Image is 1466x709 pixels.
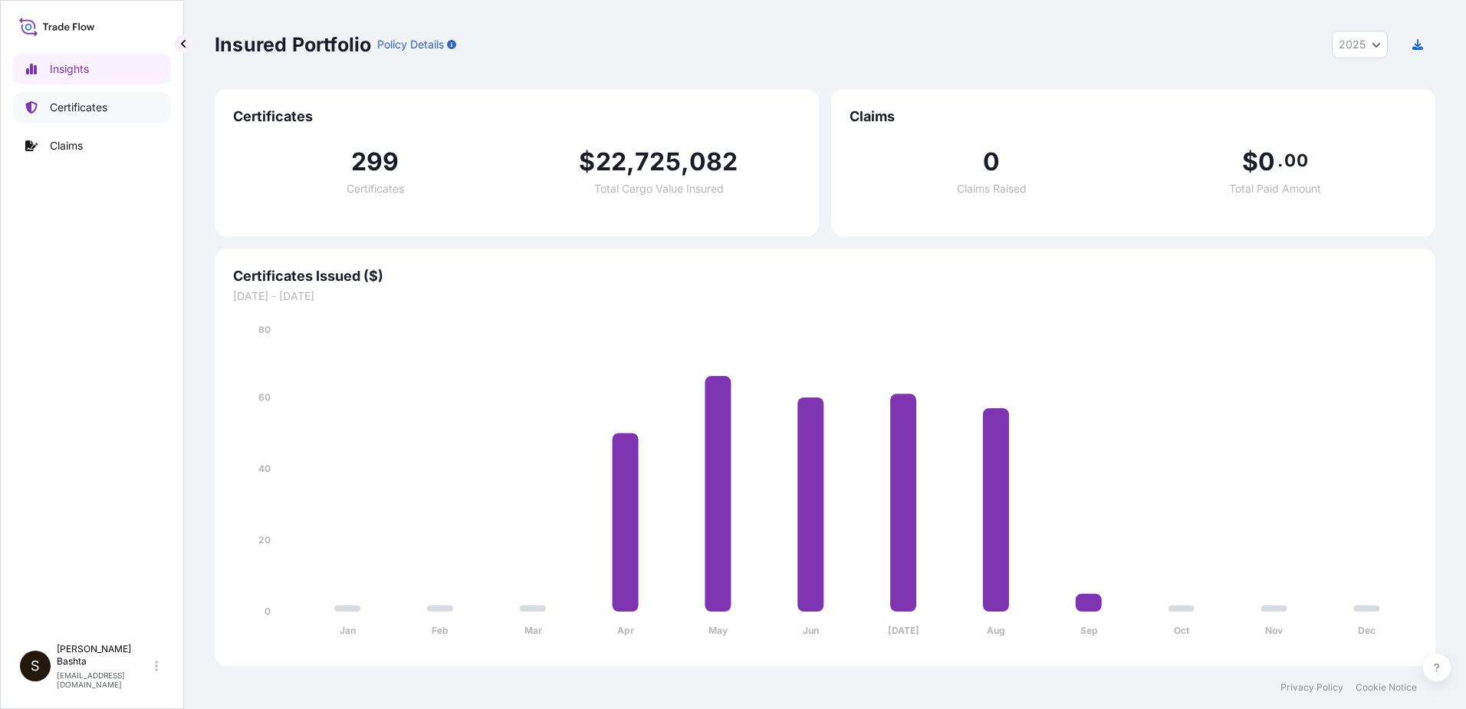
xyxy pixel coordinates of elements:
span: $ [579,150,595,174]
span: Certificates Issued ($) [233,267,1417,285]
tspan: Jun [803,625,819,636]
a: Claims [13,130,171,161]
p: [EMAIL_ADDRESS][DOMAIN_NAME] [57,671,152,689]
tspan: Aug [987,625,1005,636]
span: Total Cargo Value Insured [594,183,724,194]
span: . [1277,154,1283,167]
span: Claims [850,107,1417,126]
p: Insured Portfolio [215,32,371,57]
tspan: May [708,625,728,636]
tspan: 60 [258,391,271,403]
p: Insights [50,61,89,77]
a: Privacy Policy [1280,681,1343,694]
tspan: Nov [1265,625,1284,636]
p: [PERSON_NAME] Bashta [57,643,152,668]
tspan: 20 [258,534,271,546]
a: Insights [13,54,171,84]
span: 00 [1284,154,1307,167]
a: Cookie Notice [1356,681,1417,694]
span: Certificates [233,107,800,126]
tspan: 0 [265,605,271,617]
tspan: 40 [258,463,271,474]
tspan: Dec [1358,625,1376,636]
tspan: Feb [432,625,449,636]
tspan: 80 [258,324,271,335]
p: Claims [50,138,83,153]
p: Policy Details [377,37,444,52]
span: 22 [596,150,626,174]
span: 082 [689,150,738,174]
span: 725 [635,150,681,174]
tspan: Sep [1080,625,1098,636]
tspan: Oct [1174,625,1190,636]
span: Claims Raised [957,183,1027,194]
span: S [31,658,40,674]
span: Total Paid Amount [1229,183,1321,194]
span: 2025 [1339,37,1366,52]
span: 0 [1258,150,1275,174]
span: , [681,150,689,174]
tspan: Apr [617,625,634,636]
span: $ [1242,150,1258,174]
tspan: Mar [524,625,542,636]
tspan: [DATE] [888,625,919,636]
span: , [626,150,635,174]
a: Certificates [13,92,171,123]
span: 299 [351,150,399,174]
span: 0 [983,150,1000,174]
span: [DATE] - [DATE] [233,289,1417,304]
tspan: Jan [340,625,356,636]
button: Year Selector [1332,31,1388,58]
p: Certificates [50,100,107,115]
span: Certificates [347,183,404,194]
